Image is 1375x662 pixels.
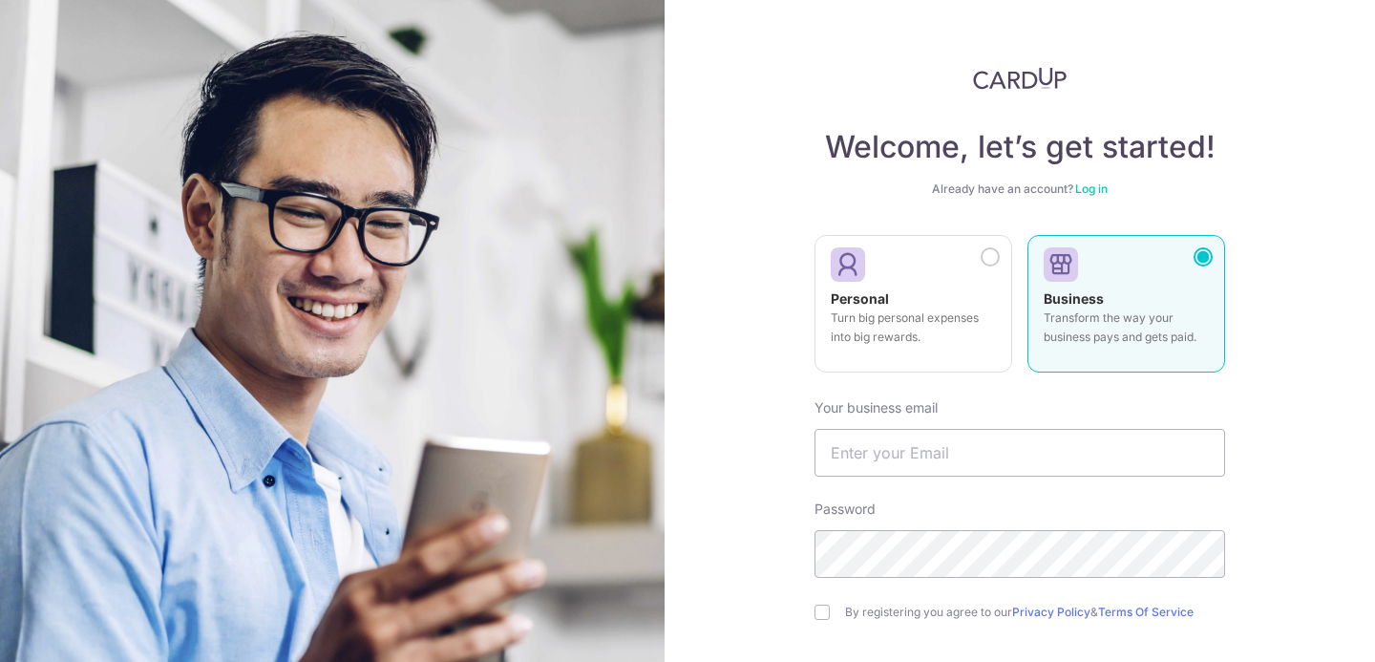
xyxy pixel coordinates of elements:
[831,309,996,347] p: Turn big personal expenses into big rewards.
[831,290,889,307] strong: Personal
[814,429,1225,477] input: Enter your Email
[1044,290,1104,307] strong: Business
[1044,309,1209,347] p: Transform the way your business pays and gets paid.
[973,67,1067,90] img: CardUp Logo
[814,182,1225,197] div: Already have an account?
[1012,605,1090,619] a: Privacy Policy
[814,398,938,417] label: Your business email
[845,605,1225,620] label: By registering you agree to our &
[1098,605,1194,619] a: Terms Of Service
[814,235,1012,384] a: Personal Turn big personal expenses into big rewards.
[1075,182,1108,196] a: Log in
[1027,235,1225,384] a: Business Transform the way your business pays and gets paid.
[814,128,1225,166] h4: Welcome, let’s get started!
[814,500,876,519] label: Password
